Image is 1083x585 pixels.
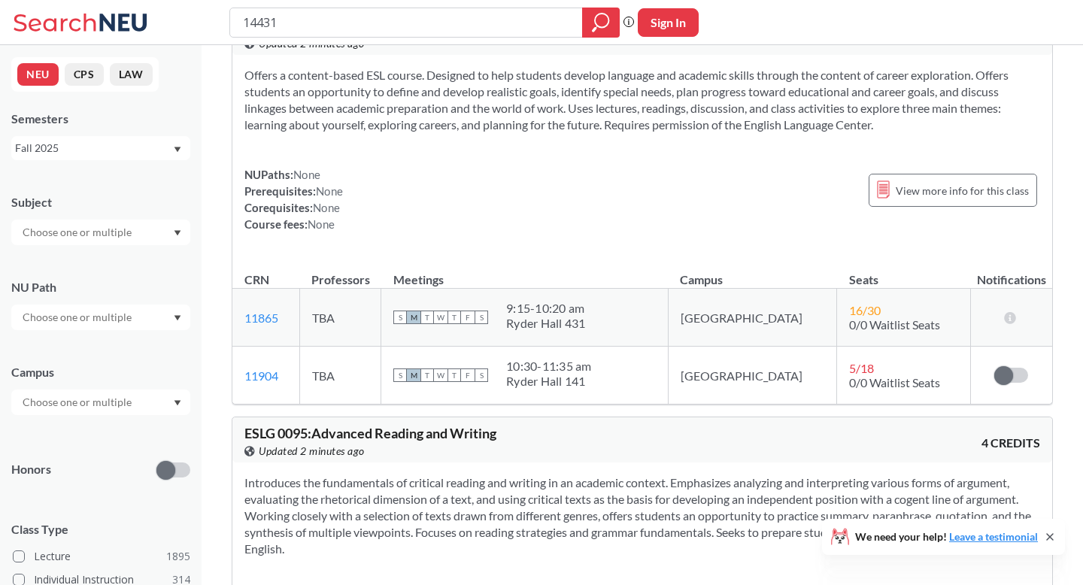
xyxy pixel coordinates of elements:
[981,435,1040,451] span: 4 CREDITS
[299,256,381,289] th: Professors
[293,168,320,181] span: None
[407,368,420,382] span: M
[244,425,496,441] span: ESLG 0095 : Advanced Reading and Writing
[506,316,586,331] div: Ryder Hall 431
[15,140,172,156] div: Fall 2025
[174,315,181,321] svg: Dropdown arrow
[11,364,190,380] div: Campus
[381,256,669,289] th: Meetings
[316,184,343,198] span: None
[447,368,461,382] span: T
[313,201,340,214] span: None
[299,289,381,347] td: TBA
[638,8,699,37] button: Sign In
[461,368,475,382] span: F
[849,303,881,317] span: 16 / 30
[244,271,269,288] div: CRN
[668,256,837,289] th: Campus
[434,368,447,382] span: W
[447,311,461,324] span: T
[582,8,620,38] div: magnifying glass
[11,305,190,330] div: Dropdown arrow
[393,368,407,382] span: S
[393,311,407,324] span: S
[461,311,475,324] span: F
[244,311,278,325] a: 11865
[849,317,940,332] span: 0/0 Waitlist Seats
[244,67,1040,133] section: Offers a content-based ESL course. Designed to help students develop language and academic skills...
[11,461,51,478] p: Honors
[592,12,610,33] svg: magnifying glass
[11,389,190,415] div: Dropdown arrow
[259,443,365,459] span: Updated 2 minutes ago
[420,311,434,324] span: T
[849,361,874,375] span: 5 / 18
[174,400,181,406] svg: Dropdown arrow
[475,368,488,382] span: S
[11,194,190,211] div: Subject
[308,217,335,231] span: None
[299,347,381,405] td: TBA
[11,111,190,127] div: Semesters
[11,220,190,245] div: Dropdown arrow
[174,230,181,236] svg: Dropdown arrow
[506,374,592,389] div: Ryder Hall 141
[11,521,190,538] span: Class Type
[506,301,586,316] div: 9:15 - 10:20 am
[244,166,343,232] div: NUPaths: Prerequisites: Corequisites: Course fees:
[11,136,190,160] div: Fall 2025Dropdown arrow
[241,10,572,35] input: Class, professor, course number, "phrase"
[65,63,104,86] button: CPS
[970,256,1052,289] th: Notifications
[668,347,837,405] td: [GEOGRAPHIC_DATA]
[15,223,141,241] input: Choose one or multiple
[475,311,488,324] span: S
[434,311,447,324] span: W
[668,289,837,347] td: [GEOGRAPHIC_DATA]
[837,256,970,289] th: Seats
[407,311,420,324] span: M
[15,393,141,411] input: Choose one or multiple
[166,548,190,565] span: 1895
[244,368,278,383] a: 11904
[855,532,1038,542] span: We need your help!
[110,63,153,86] button: LAW
[15,308,141,326] input: Choose one or multiple
[896,181,1029,200] span: View more info for this class
[849,375,940,389] span: 0/0 Waitlist Seats
[17,63,59,86] button: NEU
[506,359,592,374] div: 10:30 - 11:35 am
[11,279,190,296] div: NU Path
[949,530,1038,543] a: Leave a testimonial
[420,368,434,382] span: T
[13,547,190,566] label: Lecture
[244,474,1040,557] section: Introduces the fundamentals of critical reading and writing in an academic context. Emphasizes an...
[174,147,181,153] svg: Dropdown arrow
